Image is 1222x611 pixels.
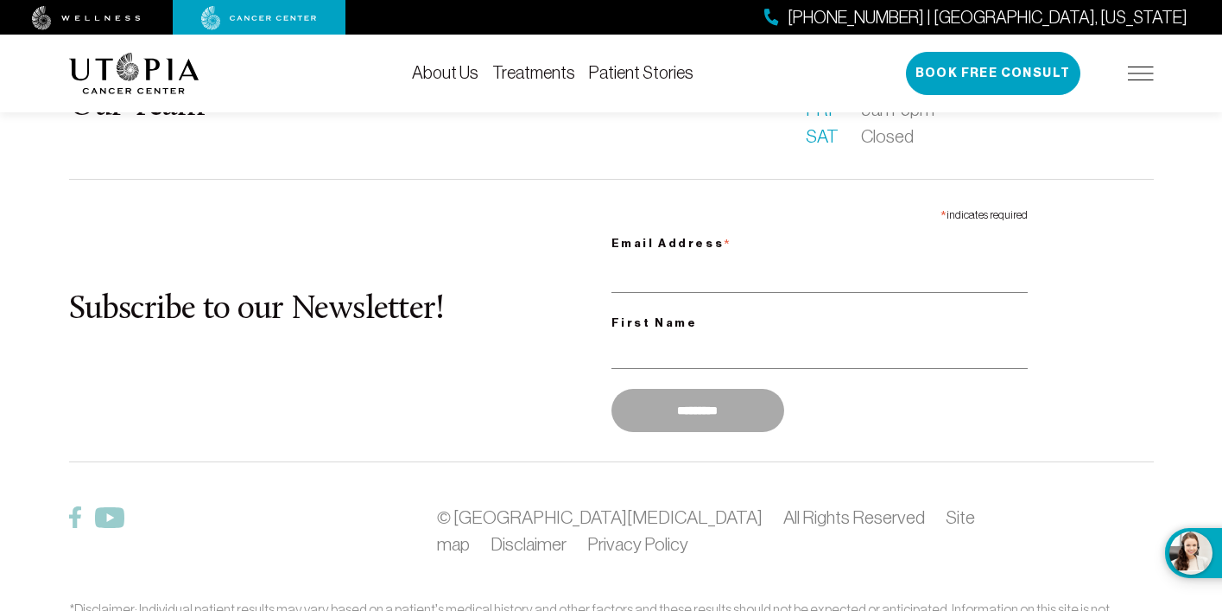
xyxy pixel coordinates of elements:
[806,123,840,150] span: Sat
[201,6,317,30] img: cancer center
[69,53,199,94] img: logo
[95,507,124,528] img: Twitter
[491,534,567,554] a: Disclaimer
[611,226,1028,257] label: Email Address
[437,507,762,527] a: © [GEOGRAPHIC_DATA][MEDICAL_DATA]
[611,200,1028,226] div: indicates required
[32,6,141,30] img: wellness
[587,534,688,554] a: Privacy Policy
[412,63,478,82] a: About Us
[861,123,914,150] span: Closed
[788,5,1187,30] span: [PHONE_NUMBER] | [GEOGRAPHIC_DATA], [US_STATE]
[906,52,1080,95] button: Book Free Consult
[1128,67,1154,80] img: icon-hamburger
[589,63,693,82] a: Patient Stories
[783,507,925,527] span: All Rights Reserved
[611,313,1028,334] label: First Name
[69,506,81,528] img: Facebook
[764,5,1187,30] a: [PHONE_NUMBER] | [GEOGRAPHIC_DATA], [US_STATE]
[492,63,575,82] a: Treatments
[69,292,611,328] h2: Subscribe to our Newsletter!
